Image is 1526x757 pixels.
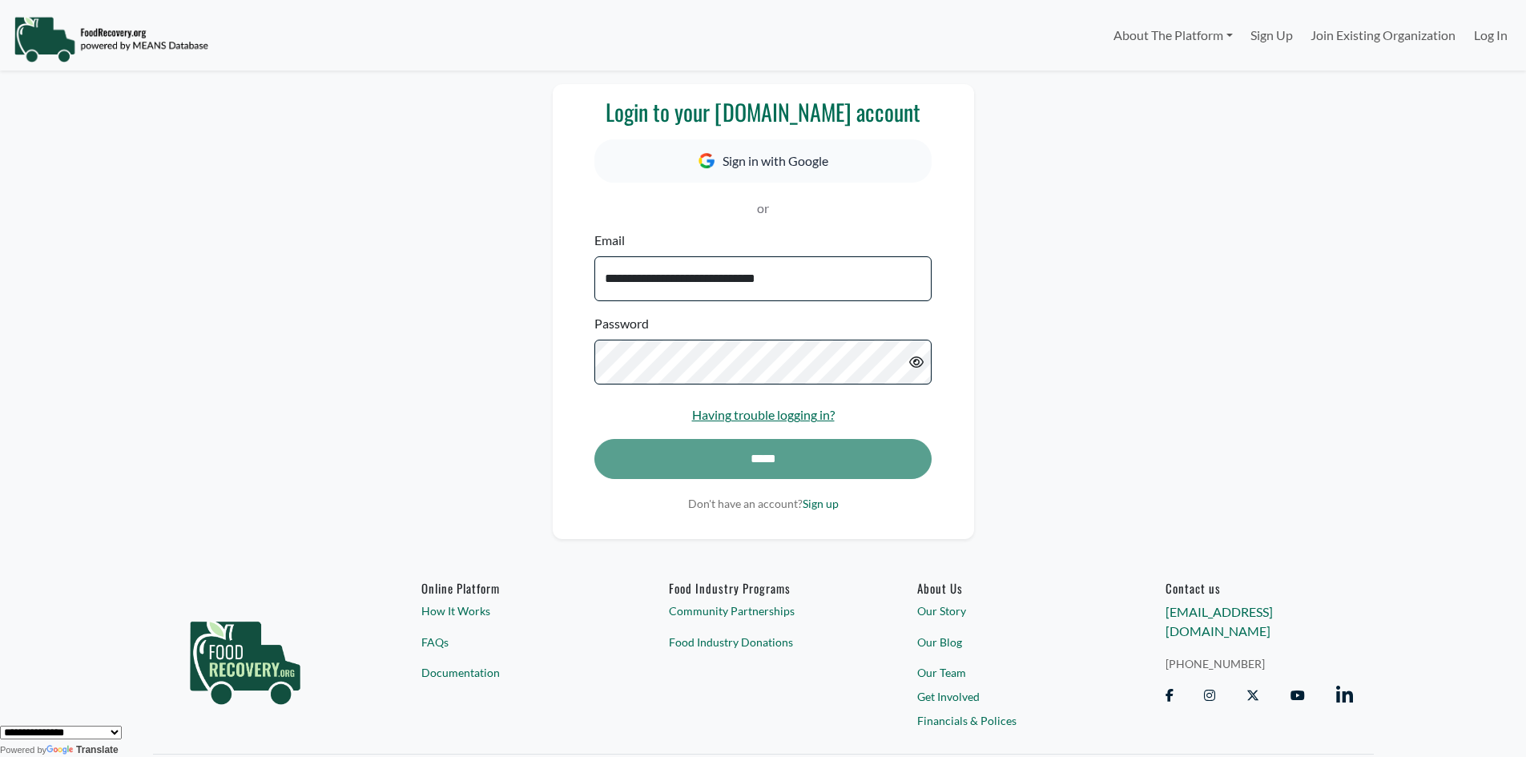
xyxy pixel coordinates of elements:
label: Password [594,314,649,333]
a: Our Team [917,664,1105,681]
img: Google Icon [699,153,715,168]
h3: Login to your [DOMAIN_NAME] account [594,99,931,126]
label: Email [594,231,625,250]
a: Documentation [421,664,609,681]
a: Sign up [803,497,839,510]
button: Sign in with Google [594,139,931,183]
a: Our Blog [917,634,1105,650]
a: [EMAIL_ADDRESS][DOMAIN_NAME] [1166,604,1273,638]
a: FAQs [421,634,609,650]
img: NavigationLogo_FoodRecovery-91c16205cd0af1ed486a0f1a7774a6544ea792ac00100771e7dd3ec7c0e58e41.png [14,15,208,63]
img: Google Translate [46,745,76,756]
a: Financials & Polices [917,712,1105,729]
p: Don't have an account? [594,495,931,512]
a: About The Platform [1104,19,1241,51]
a: Log In [1465,19,1516,51]
a: About Us [917,581,1105,595]
h6: Food Industry Programs [669,581,856,595]
a: Food Industry Donations [669,634,856,650]
a: Sign Up [1242,19,1302,51]
h6: Online Platform [421,581,609,595]
a: How It Works [421,602,609,619]
p: or [594,199,931,218]
a: Our Story [917,602,1105,619]
h6: Contact us [1166,581,1353,595]
a: [PHONE_NUMBER] [1166,655,1353,672]
a: Having trouble logging in? [692,407,835,422]
a: Get Involved [917,688,1105,705]
a: Translate [46,744,119,755]
a: Community Partnerships [669,602,856,619]
a: Join Existing Organization [1302,19,1464,51]
img: food_recovery_green_logo-76242d7a27de7ed26b67be613a865d9c9037ba317089b267e0515145e5e51427.png [173,581,317,733]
